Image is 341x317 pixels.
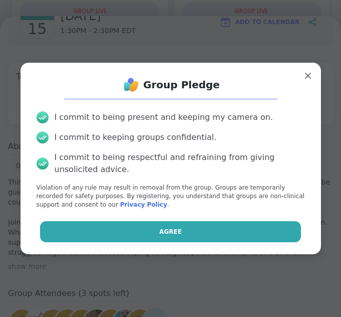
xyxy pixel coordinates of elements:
button: Agree [40,221,301,242]
p: Violation of any rule may result in removal from the group. Groups are temporarily recorded for s... [37,184,305,209]
div: I commit to being respectful and refraining from giving unsolicited advice. [55,151,305,176]
div: I commit to being present and keeping my camera on. [55,111,273,123]
div: I commit to keeping groups confidential. [55,131,217,143]
span: Agree [159,227,182,236]
h1: Group Pledge [143,78,220,92]
img: ShareWell Logo [121,75,141,95]
a: Privacy Policy [120,201,167,208]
